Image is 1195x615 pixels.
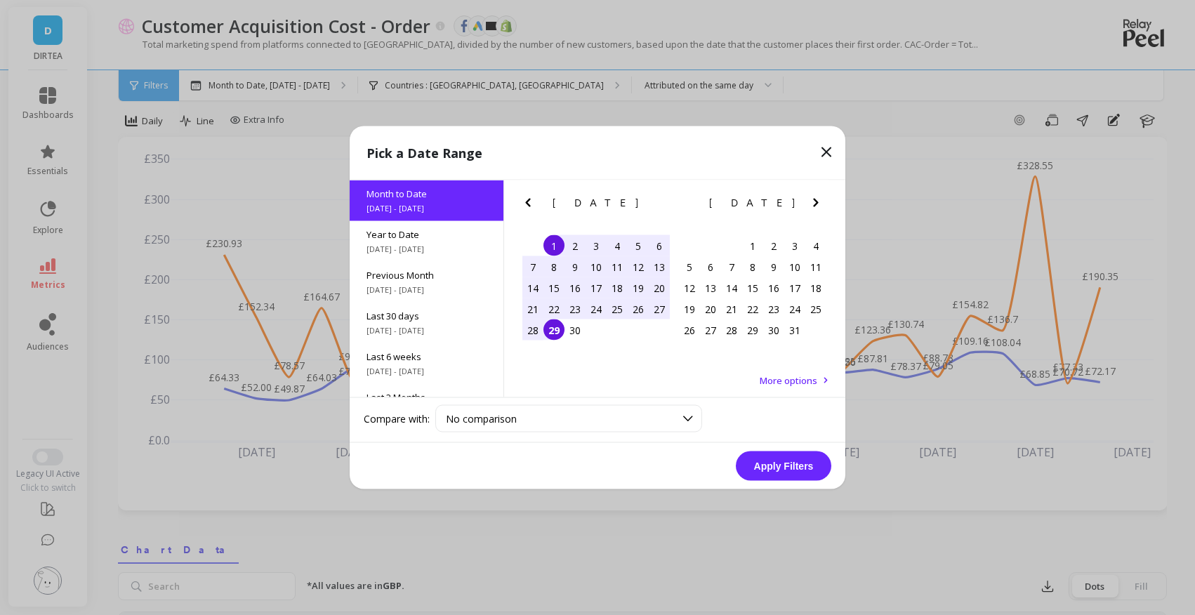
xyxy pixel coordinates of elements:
div: Choose Monday, October 13th, 2025 [700,277,721,298]
div: Choose Saturday, October 11th, 2025 [805,256,826,277]
div: Choose Sunday, October 12th, 2025 [679,277,700,298]
div: Choose Saturday, October 4th, 2025 [805,235,826,256]
div: Choose Friday, September 26th, 2025 [628,298,649,319]
button: Previous Month [520,194,542,217]
span: [DATE] - [DATE] [367,203,487,214]
button: Next Month [651,194,673,217]
p: Pick a Date Range [367,143,482,163]
div: Choose Wednesday, October 22nd, 2025 [742,298,763,319]
div: Choose Thursday, October 30th, 2025 [763,319,784,340]
div: Choose Tuesday, October 14th, 2025 [721,277,742,298]
div: Choose Thursday, September 11th, 2025 [607,256,628,277]
div: month 2025-09 [522,235,670,340]
div: Choose Saturday, October 18th, 2025 [805,277,826,298]
div: Choose Friday, October 3rd, 2025 [784,235,805,256]
span: [DATE] - [DATE] [367,284,487,296]
button: Previous Month [676,194,699,217]
div: Choose Friday, September 19th, 2025 [628,277,649,298]
div: Choose Tuesday, September 30th, 2025 [565,319,586,340]
div: Choose Tuesday, September 16th, 2025 [565,277,586,298]
div: Choose Wednesday, September 3rd, 2025 [586,235,607,256]
div: Choose Friday, October 31st, 2025 [784,319,805,340]
span: [DATE] - [DATE] [367,244,487,255]
span: Last 3 Months [367,391,487,404]
span: [DATE] - [DATE] [367,325,487,336]
div: Choose Thursday, September 4th, 2025 [607,235,628,256]
div: Choose Saturday, October 25th, 2025 [805,298,826,319]
div: Choose Wednesday, October 29th, 2025 [742,319,763,340]
div: Choose Sunday, October 19th, 2025 [679,298,700,319]
span: Last 30 days [367,310,487,322]
span: [DATE] [709,197,797,209]
div: Choose Thursday, October 16th, 2025 [763,277,784,298]
span: [DATE] - [DATE] [367,366,487,377]
span: Last 6 weeks [367,350,487,363]
span: More options [760,374,817,387]
div: Choose Wednesday, October 8th, 2025 [742,256,763,277]
div: month 2025-10 [679,235,826,340]
div: Choose Thursday, September 25th, 2025 [607,298,628,319]
div: Choose Sunday, October 26th, 2025 [679,319,700,340]
div: Choose Sunday, September 7th, 2025 [522,256,543,277]
div: Choose Saturday, September 6th, 2025 [649,235,670,256]
div: Choose Sunday, September 14th, 2025 [522,277,543,298]
div: Choose Sunday, September 28th, 2025 [522,319,543,340]
div: Choose Friday, September 12th, 2025 [628,256,649,277]
div: Choose Thursday, October 2nd, 2025 [763,235,784,256]
span: Previous Month [367,269,487,282]
div: Choose Tuesday, September 9th, 2025 [565,256,586,277]
div: Choose Monday, September 1st, 2025 [543,235,565,256]
div: Choose Friday, October 24th, 2025 [784,298,805,319]
div: Choose Wednesday, September 24th, 2025 [586,298,607,319]
div: Choose Tuesday, October 28th, 2025 [721,319,742,340]
div: Choose Tuesday, September 23rd, 2025 [565,298,586,319]
div: Choose Tuesday, October 7th, 2025 [721,256,742,277]
div: Choose Tuesday, October 21st, 2025 [721,298,742,319]
span: No comparison [446,412,517,425]
div: Choose Saturday, September 27th, 2025 [649,298,670,319]
div: Choose Monday, September 8th, 2025 [543,256,565,277]
div: Choose Tuesday, September 2nd, 2025 [565,235,586,256]
div: Choose Friday, October 17th, 2025 [784,277,805,298]
div: Choose Friday, September 5th, 2025 [628,235,649,256]
span: Year to Date [367,228,487,241]
div: Choose Monday, October 27th, 2025 [700,319,721,340]
div: Choose Saturday, September 13th, 2025 [649,256,670,277]
div: Choose Wednesday, September 10th, 2025 [586,256,607,277]
div: Choose Monday, September 22nd, 2025 [543,298,565,319]
div: Choose Friday, October 10th, 2025 [784,256,805,277]
div: Choose Wednesday, October 1st, 2025 [742,235,763,256]
button: Next Month [807,194,830,217]
button: Apply Filters [736,451,831,481]
div: Choose Saturday, September 20th, 2025 [649,277,670,298]
div: Choose Monday, October 20th, 2025 [700,298,721,319]
div: Choose Monday, October 6th, 2025 [700,256,721,277]
div: Choose Monday, September 29th, 2025 [543,319,565,340]
div: Choose Monday, September 15th, 2025 [543,277,565,298]
div: Choose Sunday, October 5th, 2025 [679,256,700,277]
div: Choose Wednesday, October 15th, 2025 [742,277,763,298]
label: Compare with: [364,411,430,425]
div: Choose Thursday, October 9th, 2025 [763,256,784,277]
span: Month to Date [367,187,487,200]
div: Choose Thursday, September 18th, 2025 [607,277,628,298]
div: Choose Wednesday, September 17th, 2025 [586,277,607,298]
div: Choose Sunday, September 21st, 2025 [522,298,543,319]
span: [DATE] [553,197,640,209]
div: Choose Thursday, October 23rd, 2025 [763,298,784,319]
